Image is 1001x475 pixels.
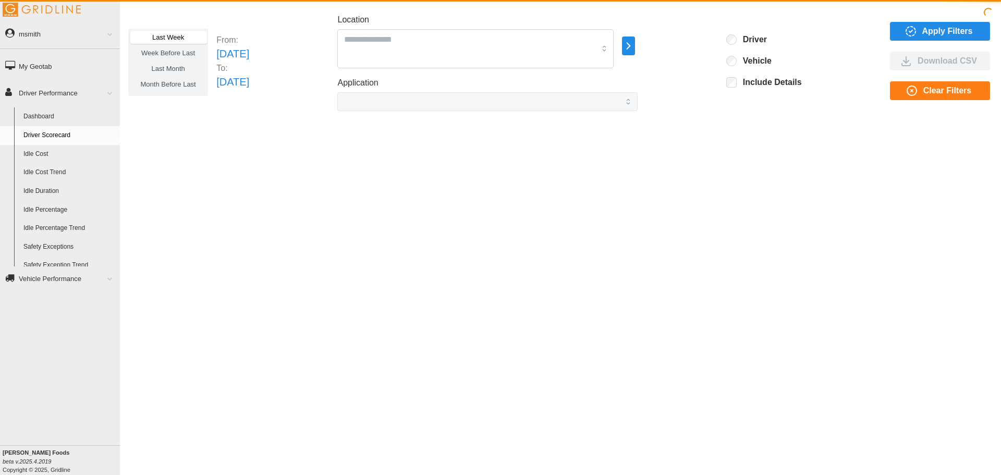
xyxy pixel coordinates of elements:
[19,163,120,182] a: Idle Cost Trend
[141,49,195,57] span: Week Before Last
[3,3,81,17] img: Gridline
[922,22,973,40] span: Apply Filters
[19,256,120,275] a: Safety Exception Trend
[141,80,196,88] span: Month Before Last
[216,62,249,74] p: To:
[337,14,369,27] label: Location
[19,145,120,164] a: Idle Cost
[216,34,249,46] p: From:
[19,201,120,220] a: Idle Percentage
[737,56,772,66] label: Vehicle
[890,22,990,41] button: Apply Filters
[152,33,184,41] span: Last Week
[216,74,249,90] p: [DATE]
[737,77,802,88] label: Include Details
[3,458,51,465] i: beta v.2025.4.2019
[151,65,185,72] span: Last Month
[918,52,977,70] span: Download CSV
[890,52,990,70] button: Download CSV
[216,46,249,62] p: [DATE]
[923,82,971,100] span: Clear Filters
[890,81,990,100] button: Clear Filters
[19,219,120,238] a: Idle Percentage Trend
[3,448,120,474] div: Copyright © 2025, Gridline
[19,238,120,257] a: Safety Exceptions
[3,449,69,456] b: [PERSON_NAME] Foods
[737,34,767,45] label: Driver
[19,107,120,126] a: Dashboard
[19,126,120,145] a: Driver Scorecard
[337,77,378,90] label: Application
[19,182,120,201] a: Idle Duration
